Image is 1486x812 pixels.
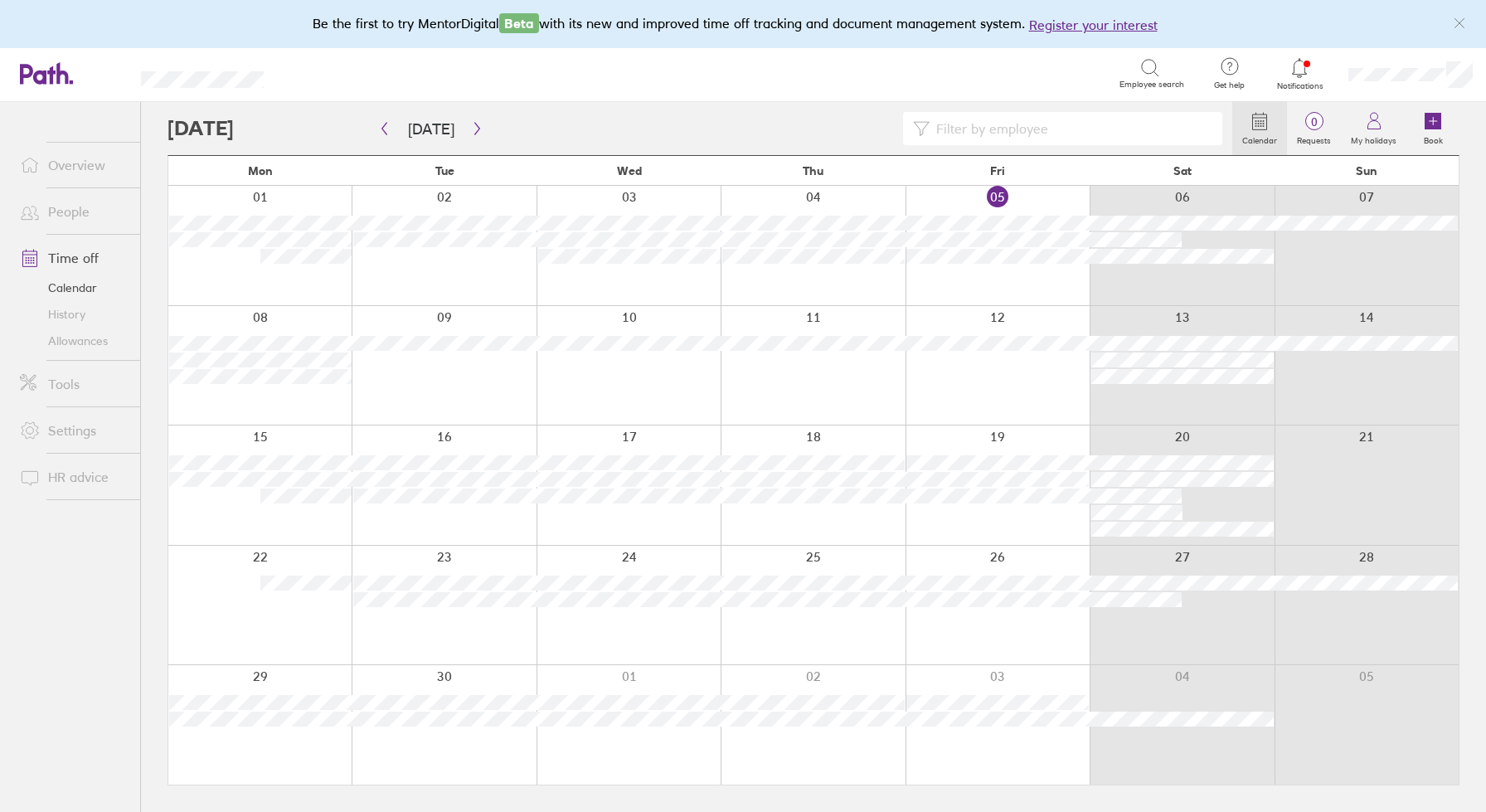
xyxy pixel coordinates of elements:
[1232,102,1287,155] a: Calendar
[1029,15,1158,35] button: Register your interest
[1287,115,1341,129] span: 0
[7,414,140,447] a: Settings
[1232,131,1287,146] label: Calendar
[7,275,140,301] a: Calendar
[1273,81,1327,91] span: Notifications
[1341,102,1406,155] a: My holidays
[7,460,140,494] a: HR advice
[1356,164,1377,177] span: Sun
[7,195,140,228] a: People
[1173,164,1192,177] span: Sat
[1119,80,1184,90] span: Employee search
[7,148,140,182] a: Overview
[308,66,351,80] div: Search
[1414,131,1453,146] label: Book
[248,164,273,177] span: Mon
[617,164,642,177] span: Wed
[7,367,140,401] a: Tools
[499,13,539,33] span: Beta
[990,164,1005,177] span: Fri
[1287,102,1341,155] a: 0Requests
[803,164,823,177] span: Thu
[7,241,140,275] a: Time off
[313,13,1174,35] div: Be the first to try MentorDigital with its new and improved time off tracking and document manage...
[1273,56,1327,91] a: Notifications
[1406,102,1459,155] a: Book
[930,113,1212,144] input: Filter by employee
[435,164,454,177] span: Tue
[1287,131,1341,146] label: Requests
[7,328,140,354] a: Allowances
[7,301,140,328] a: History
[395,115,468,143] button: [DATE]
[1341,131,1406,146] label: My holidays
[1202,80,1256,90] span: Get help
